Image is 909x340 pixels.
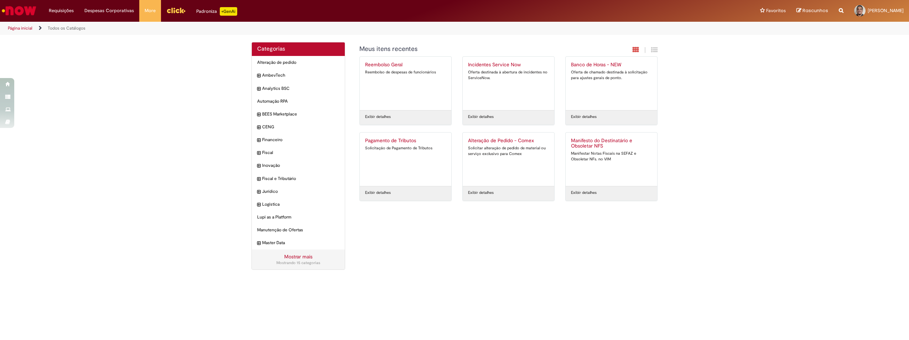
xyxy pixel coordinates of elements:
[262,72,339,78] span: AmbevTech
[651,46,658,53] i: Exibição de grade
[252,120,345,134] div: expandir categoria CENG CENG
[633,46,639,53] i: Exibição em cartão
[8,25,32,31] a: Página inicial
[252,185,345,198] div: expandir categoria Jurídico Jurídico
[468,69,549,81] div: Oferta destinada à abertura de incidentes no ServiceNow.
[262,86,339,92] span: Analytics BSC
[468,145,549,156] div: Solicitar alteração de pedido de material ou serviço exclusivo para Comex
[463,57,554,110] a: Incidentes Service Now Oferta destinada à abertura de incidentes no ServiceNow.
[252,172,345,185] div: expandir categoria Fiscal e Tributário Fiscal e Tributário
[257,260,339,266] div: Mostrando 15 categorias
[360,57,451,110] a: Reembolso Geral Reembolso de despesas de funcionários
[365,190,391,196] a: Exibir detalhes
[571,151,652,162] div: Manifestar Notas Fiscais na SEFAZ e Obsoletar NFs. no VIM
[257,227,339,233] span: Manutenção de Ofertas
[252,69,345,82] div: expandir categoria AmbevTech AmbevTech
[359,46,581,53] h1: {"description":"","title":"Meus itens recentes"} Categoria
[566,57,657,110] a: Banco de Horas - NEW Oferta de chamado destinada à solicitação para ajustes gerais de ponto.
[262,124,339,130] span: CENG
[252,223,345,237] div: Manutenção de Ofertas
[868,7,904,14] span: [PERSON_NAME]
[365,114,391,120] a: Exibir detalhes
[252,56,345,69] div: Alteração de pedido
[365,138,446,144] h2: Pagamento de Tributos
[468,138,549,144] h2: Alteração de Pedido - Comex
[262,137,339,143] span: Financeiro
[262,150,339,156] span: Fiscal
[644,46,646,54] span: |
[48,25,85,31] a: Todos os Catálogos
[252,236,345,249] div: expandir categoria Master Data Master Data
[571,62,652,68] h2: Banco de Horas - NEW
[571,114,597,120] a: Exibir detalhes
[1,4,37,18] img: ServiceNow
[145,7,156,14] span: More
[365,62,446,68] h2: Reembolso Geral
[166,5,186,16] img: click_logo_yellow_360x200.png
[262,111,339,117] span: BEES Marketplace
[257,176,260,183] i: expandir categoria Fiscal e Tributário
[257,60,339,66] span: Alteração de pedido
[252,56,345,249] ul: Categorias
[257,163,260,170] i: expandir categoria Inovação
[257,189,260,196] i: expandir categoria Jurídico
[257,46,339,52] h2: Categorias
[262,163,339,169] span: Inovação
[365,145,446,151] div: Solicitação de Pagamento de Tributos
[257,72,260,79] i: expandir categoria AmbevTech
[262,176,339,182] span: Fiscal e Tributário
[257,86,260,93] i: expandir categoria Analytics BSC
[796,7,828,14] a: Rascunhos
[220,7,237,16] p: +GenAi
[257,124,260,131] i: expandir categoria CENG
[766,7,786,14] span: Favoritos
[252,211,345,224] div: Lupi as a Platform
[360,133,451,186] a: Pagamento de Tributos Solicitação de Pagamento de Tributos
[252,82,345,95] div: expandir categoria Analytics BSC Analytics BSC
[571,138,652,149] h2: Manifesto do Destinatário e Obsoletar NFS
[257,201,260,208] i: expandir categoria Logistica
[252,133,345,146] div: expandir categoria Financeiro Financeiro
[571,69,652,81] div: Oferta de chamado destinada à solicitação para ajustes gerais de ponto.
[262,189,339,195] span: Jurídico
[571,190,597,196] a: Exibir detalhes
[365,69,446,75] div: Reembolso de despesas de funcionários
[802,7,828,14] span: Rascunhos
[257,150,260,157] i: expandir categoria Fiscal
[252,146,345,159] div: expandir categoria Fiscal Fiscal
[252,198,345,211] div: expandir categoria Logistica Logistica
[257,240,260,247] i: expandir categoria Master Data
[262,240,339,246] span: Master Data
[257,98,339,104] span: Automação RPA
[468,190,494,196] a: Exibir detalhes
[257,214,339,220] span: Lupi as a Platform
[262,201,339,207] span: Logistica
[49,7,74,14] span: Requisições
[252,108,345,121] div: expandir categoria BEES Marketplace BEES Marketplace
[284,253,312,260] a: Mostrar mais
[463,133,554,186] a: Alteração de Pedido - Comex Solicitar alteração de pedido de material ou serviço exclusivo para C...
[257,111,260,118] i: expandir categoria BEES Marketplace
[257,137,260,144] i: expandir categoria Financeiro
[196,7,237,16] div: Padroniza
[468,62,549,68] h2: Incidentes Service Now
[252,95,345,108] div: Automação RPA
[566,133,657,186] a: Manifesto do Destinatário e Obsoletar NFS Manifestar Notas Fiscais na SEFAZ e Obsoletar NFs. no VIM
[252,159,345,172] div: expandir categoria Inovação Inovação
[84,7,134,14] span: Despesas Corporativas
[5,22,601,35] ul: Trilhas de página
[468,114,494,120] a: Exibir detalhes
